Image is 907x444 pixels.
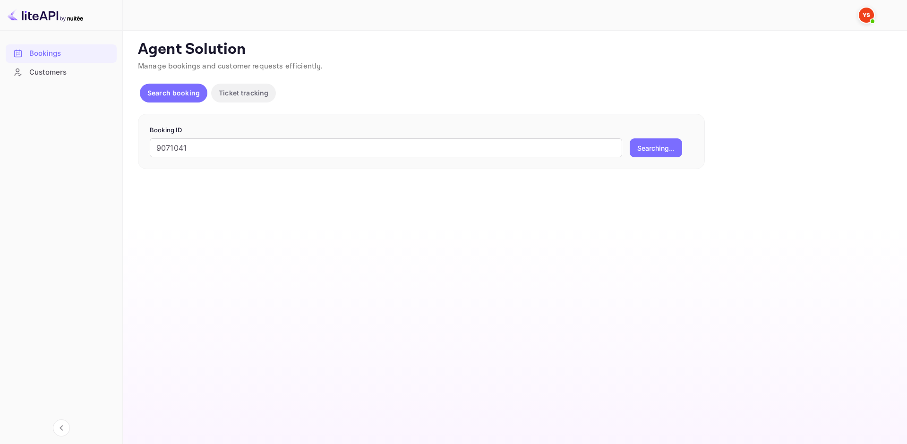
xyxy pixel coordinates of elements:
div: Customers [29,67,112,78]
div: Bookings [29,48,112,59]
span: Manage bookings and customer requests efficiently. [138,61,323,71]
img: Yandex Support [859,8,874,23]
a: Customers [6,63,117,81]
p: Ticket tracking [219,88,268,98]
p: Booking ID [150,126,693,135]
button: Collapse navigation [53,419,70,436]
div: Bookings [6,44,117,63]
button: Searching... [630,138,682,157]
p: Search booking [147,88,200,98]
img: LiteAPI logo [8,8,83,23]
div: Customers [6,63,117,82]
a: Bookings [6,44,117,62]
input: Enter Booking ID (e.g., 63782194) [150,138,622,157]
p: Agent Solution [138,40,890,59]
